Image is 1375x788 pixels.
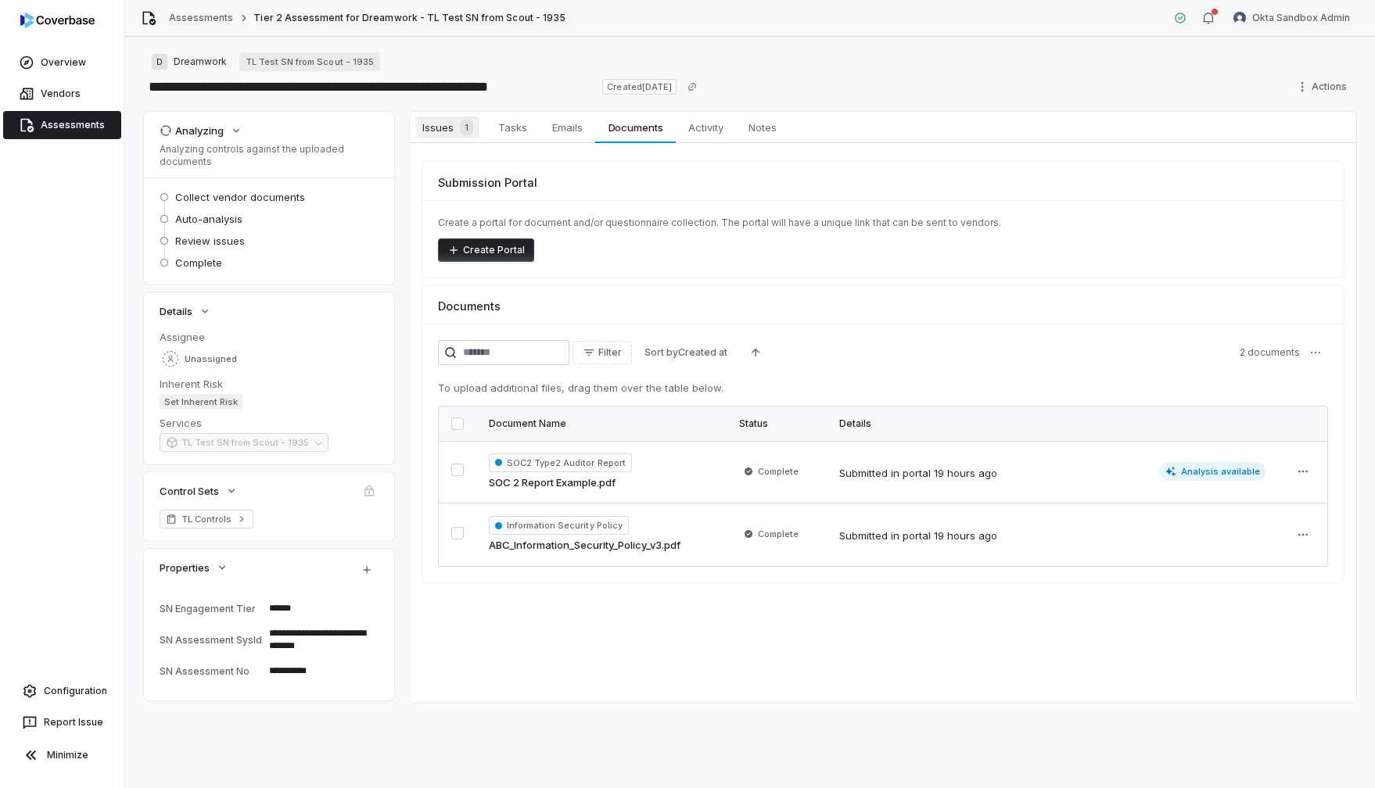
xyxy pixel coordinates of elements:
[160,124,224,138] div: Analyzing
[438,381,1328,396] p: To upload additional files, drag them over the table below.
[489,516,629,535] span: Information Security Policy
[147,48,232,76] button: DDreamwork
[169,12,233,24] a: Assessments
[155,116,247,145] button: Analyzing
[438,238,534,262] button: Create Portal
[174,56,227,68] span: Dreamwork
[239,52,380,71] a: TL Test SN from Scout - 1935
[602,117,670,138] span: Documents
[160,665,263,677] div: SN Assessment No
[1233,12,1246,24] img: Okta Sandbox Admin avatar
[758,465,799,478] span: Complete
[185,353,237,365] span: Unassigned
[934,528,997,544] div: 19 hours ago
[155,477,242,505] button: Control Sets
[1224,6,1359,30] button: Okta Sandbox Admin avatarOkta Sandbox Admin
[181,513,232,525] span: TL Controls
[160,510,253,528] a: TL Controls
[155,553,233,582] button: Properties
[489,453,632,472] span: SOC2 Type2 Auditor Report
[740,341,771,364] button: Ascending
[175,190,305,204] span: Collect vendor documents
[1291,75,1356,98] button: Actions
[160,603,263,614] div: SN Engagement Tier
[175,212,242,226] span: Auto-analysis
[839,528,997,544] div: Submitted in portal
[1240,346,1300,359] span: 2 documents
[160,377,379,391] dt: Inherent Risk
[489,417,714,430] div: Document Name
[749,346,762,359] svg: Ascending
[6,677,118,705] a: Configuration
[3,48,121,77] a: Overview
[742,117,783,138] span: Notes
[3,80,121,108] a: Vendors
[20,13,95,28] img: logo-D7KZi-bG.svg
[678,73,706,101] button: Copy link
[460,120,473,135] span: 1
[160,484,219,498] span: Control Sets
[160,634,263,646] div: SN Assessment SysId
[573,341,632,364] button: Filter
[492,117,533,138] span: Tasks
[682,117,730,138] span: Activity
[839,466,997,482] div: Submitted in portal
[160,330,379,344] dt: Assignee
[546,117,589,138] span: Emails
[839,417,1266,430] div: Details
[758,528,799,540] span: Complete
[253,12,565,24] span: Tier 2 Assessment for Dreamwork - TL Test SN from Scout - 1935
[635,341,737,364] button: Sort byCreated at
[1159,462,1267,481] span: Analysis available
[6,708,118,736] button: Report Issue
[416,116,479,138] span: Issues
[175,256,222,270] span: Complete
[155,297,216,325] button: Details
[160,304,192,318] span: Details
[489,538,680,553] a: ABC_Information_Security_Policy_v3.pdf
[160,561,210,575] span: Properties
[160,394,242,410] span: Set Inherent Risk
[934,466,997,482] div: 19 hours ago
[598,346,622,359] span: Filter
[438,174,537,191] span: Submission Portal
[438,298,501,314] span: Documents
[3,111,121,139] a: Assessments
[739,417,814,430] div: Status
[1252,12,1350,24] span: Okta Sandbox Admin
[160,416,379,430] dt: Services
[489,475,616,491] a: SOC 2 Report Example.pdf
[602,79,676,95] span: Created [DATE]
[175,234,245,248] span: Review issues
[438,217,1328,229] p: Create a portal for document and/or questionnaire collection. The portal will have a unique link ...
[160,143,379,168] p: Analyzing controls against the uploaded documents
[6,740,118,771] button: Minimize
